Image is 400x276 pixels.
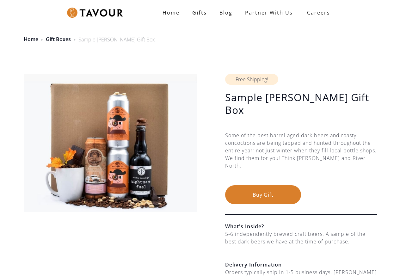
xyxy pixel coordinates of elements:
strong: Home [163,9,180,16]
a: Blog [213,6,239,19]
div: Some of the best barrel aged dark beers and roasty concoctions are being tapped and hunted throug... [225,132,377,185]
div: Sample [PERSON_NAME] Gift Box [78,36,155,43]
button: Buy Gift [225,185,301,204]
h6: What's Inside? [225,223,377,230]
a: partner with us [239,6,299,19]
a: Home [24,36,38,43]
div: Free Shipping! [225,74,278,85]
a: Home [156,6,186,19]
a: Gift Boxes [46,36,71,43]
a: Gifts [186,6,213,19]
h6: Delivery Information [225,261,377,268]
div: 5-6 independently brewed craft beers. A sample of the best dark beers we have at the time of purc... [225,230,377,245]
strong: Careers [307,6,330,19]
h1: Sample [PERSON_NAME] Gift Box [225,91,377,116]
a: Careers [299,4,335,21]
